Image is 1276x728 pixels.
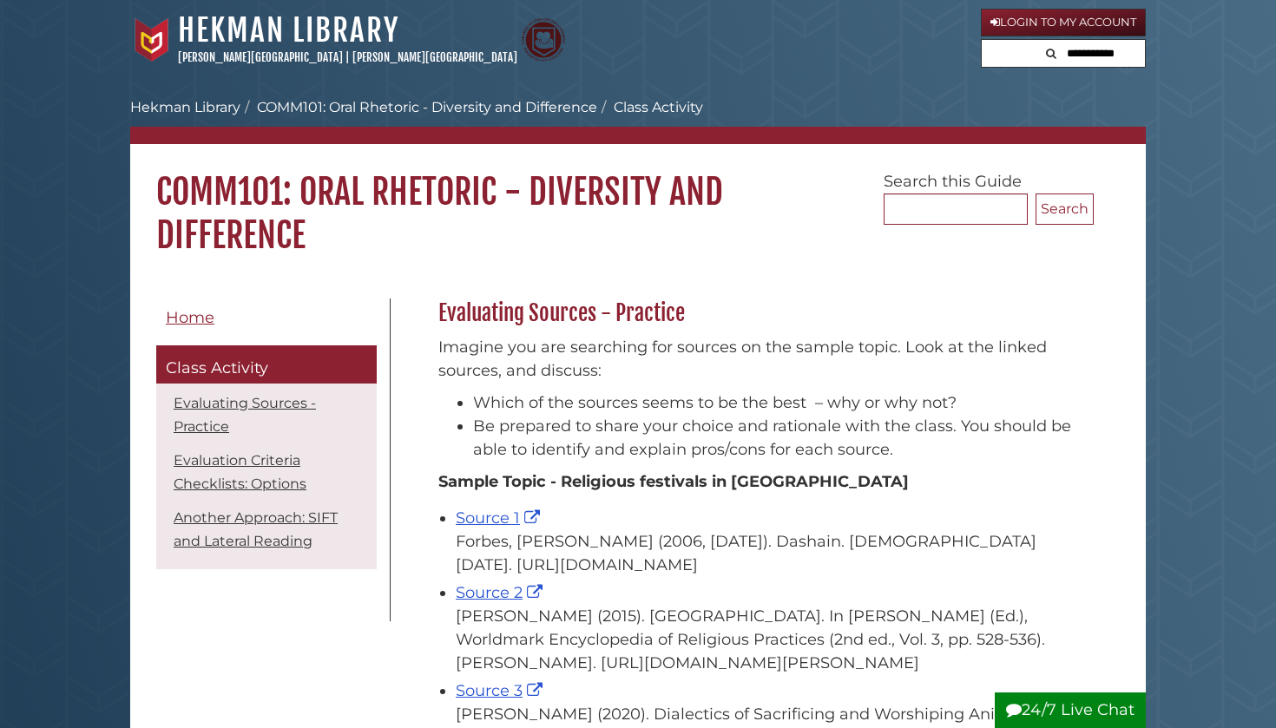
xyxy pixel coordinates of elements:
a: Login to My Account [981,9,1146,36]
h1: COMM101: Oral Rhetoric - Diversity and Difference [130,144,1146,257]
a: Source 2 [456,583,547,602]
a: Another Approach: SIFT and Lateral Reading [174,509,338,549]
span: Class Activity [166,358,268,377]
li: Be prepared to share your choice and rationale with the class. You should be able to identify and... [473,415,1085,462]
a: [PERSON_NAME][GEOGRAPHIC_DATA] [178,50,343,64]
span: Home [166,308,214,327]
button: 24/7 Live Chat [995,692,1146,728]
i: Search [1046,48,1056,59]
a: COMM101: Oral Rhetoric - Diversity and Difference [257,99,597,115]
a: Hekman Library [130,99,240,115]
img: Calvin Theological Seminary [522,18,565,62]
a: Source 1 [456,508,544,528]
a: Home [156,298,377,338]
img: Calvin University [130,18,174,62]
h2: Evaluating Sources - Practice [430,299,1094,327]
p: Imagine you are searching for sources on the sample topic. Look at the linked sources, and discuss: [438,336,1085,383]
span: | [345,50,350,64]
div: Forbes, [PERSON_NAME] (2006, [DATE]). Dashain. [DEMOGRAPHIC_DATA] [DATE]. [URL][DOMAIN_NAME] [456,530,1085,577]
a: Evaluating Sources - Practice [174,395,316,435]
a: [PERSON_NAME][GEOGRAPHIC_DATA] [352,50,517,64]
li: Class Activity [597,97,703,118]
nav: breadcrumb [130,97,1146,144]
button: Search [1041,40,1062,63]
a: Class Activity [156,345,377,384]
strong: Sample Topic - Religious festivals in [GEOGRAPHIC_DATA] [438,472,909,491]
button: Search [1036,193,1094,225]
li: Which of the sources seems to be the best – why or why not? [473,391,1085,415]
a: Source 3 [456,681,547,700]
a: Evaluation Criteria Checklists: Options [174,452,306,492]
a: Hekman Library [178,11,399,49]
div: [PERSON_NAME] (2015). [GEOGRAPHIC_DATA]. In [PERSON_NAME] (Ed.), Worldmark Encyclopedia of Religi... [456,605,1085,675]
div: Guide Pages [156,298,377,578]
